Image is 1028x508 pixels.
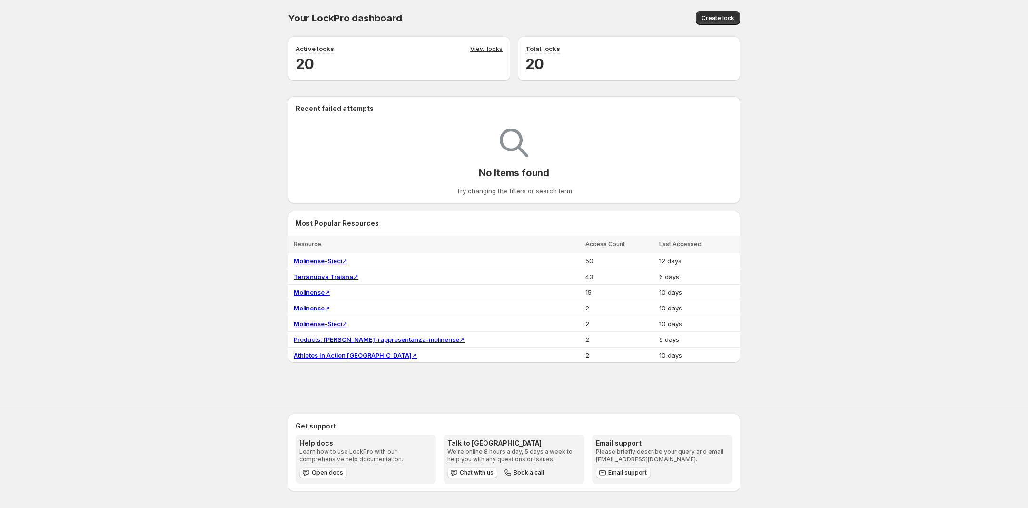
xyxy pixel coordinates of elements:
td: 6 days [656,269,740,285]
p: No Items found [479,167,549,179]
a: Molinense-Sieci↗ [294,320,347,328]
td: 15 [583,285,657,300]
span: Open docs [312,469,343,477]
td: 10 days [656,285,740,300]
p: Try changing the filters or search term [456,186,572,196]
p: Active locks [296,44,334,53]
span: Resource [294,240,321,248]
h3: Talk to [GEOGRAPHIC_DATA] [447,438,580,448]
h2: Most Popular Resources [296,219,732,228]
h2: Recent failed attempts [296,104,374,113]
button: Create lock [696,11,740,25]
p: Learn how to use LockPro with our comprehensive help documentation. [299,448,432,463]
td: 50 [583,253,657,269]
a: Molinense↗ [294,289,330,296]
h3: Help docs [299,438,432,448]
td: 9 days [656,332,740,348]
a: Molinense-Sieci↗ [294,257,347,265]
span: Access Count [585,240,625,248]
button: Book a call [501,467,548,478]
h2: 20 [525,54,732,73]
a: Athletes In Action [GEOGRAPHIC_DATA]↗ [294,351,417,359]
span: Book a call [514,469,544,477]
span: Create lock [702,14,734,22]
td: 10 days [656,316,740,332]
td: 10 days [656,300,740,316]
td: 2 [583,348,657,363]
h2: Get support [296,421,732,431]
span: Your LockPro dashboard [288,12,402,24]
a: Terranuova Traiana↗ [294,273,358,280]
td: 43 [583,269,657,285]
a: Molinense↗ [294,304,330,312]
a: Products: [PERSON_NAME]-rappresentanza-molinense↗ [294,336,465,343]
td: 2 [583,300,657,316]
p: We're online 8 hours a day, 5 days a week to help you with any questions or issues. [447,448,580,463]
a: Open docs [299,467,347,478]
span: Chat with us [460,469,494,477]
a: Email support [596,467,651,478]
td: 2 [583,316,657,332]
td: 12 days [656,253,740,269]
a: View locks [470,44,503,54]
p: Please briefly describe your query and email [EMAIL_ADDRESS][DOMAIN_NAME]. [596,448,729,463]
td: 10 days [656,348,740,363]
h2: 20 [296,54,503,73]
img: Empty search results [500,129,528,157]
td: 2 [583,332,657,348]
button: Chat with us [447,467,497,478]
span: Email support [608,469,647,477]
span: Last Accessed [659,240,702,248]
p: Total locks [525,44,560,53]
h3: Email support [596,438,729,448]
